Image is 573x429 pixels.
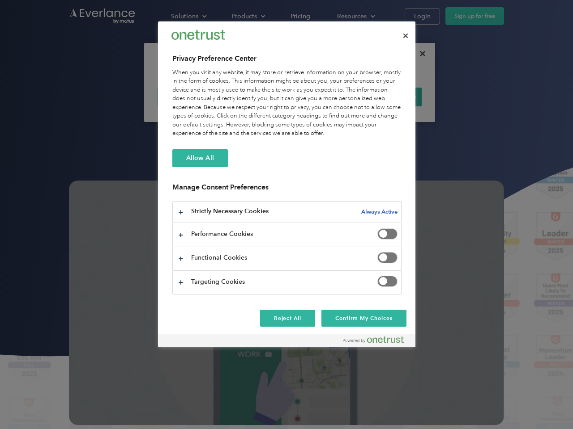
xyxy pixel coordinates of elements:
[171,26,225,44] div: Everlance
[158,21,415,347] div: Privacy Preference Center
[321,310,406,327] button: Confirm My Choices
[171,30,225,39] img: Everlance
[172,68,402,138] div: When you visit any website, it may store or retrieve information on your browser, mostly in the f...
[260,310,316,327] button: Reject All
[158,21,415,347] div: Preference center
[172,183,402,197] h3: Manage Consent Preferences
[172,149,228,167] button: Allow All
[343,336,404,343] img: Powered by OneTrust Opens in a new Tab
[343,336,411,347] a: Powered by OneTrust Opens in a new Tab
[172,53,402,64] h2: Privacy Preference Center
[396,26,415,46] button: Close
[66,53,111,72] input: Submit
